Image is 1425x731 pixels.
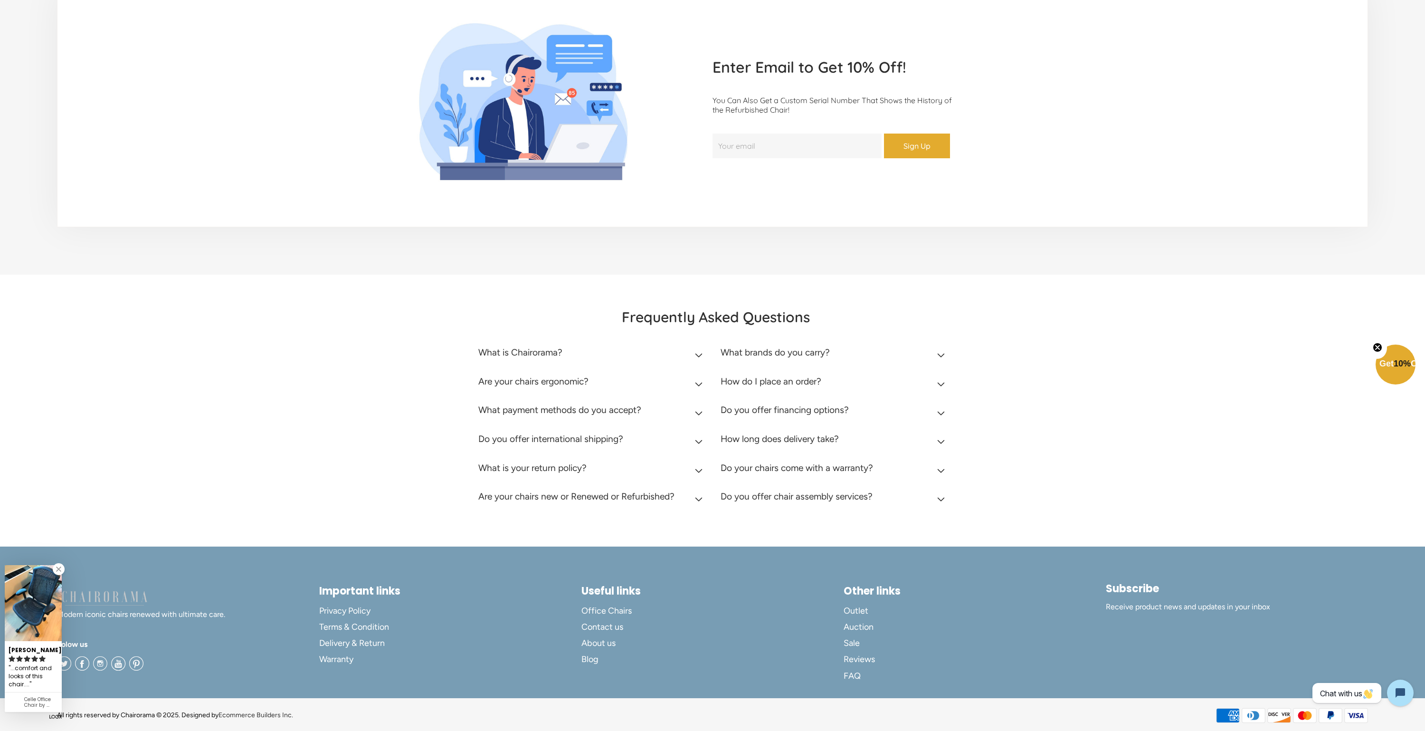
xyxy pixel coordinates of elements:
h2: How long does delivery take? [721,433,839,444]
span: About us [581,638,616,649]
span: Warranty [319,654,353,665]
h2: Useful links [581,585,844,597]
summary: What payment methods do you accept? [478,398,706,427]
a: Reviews [844,652,1106,668]
span: Contact us [581,622,623,633]
summary: What is your return policy? [478,456,706,485]
h2: Do you offer chair assembly services? [721,491,873,502]
a: Blog [581,652,844,668]
h1: Enter Email to Get 10% Off! [712,58,1021,77]
h4: Folow us [57,639,319,650]
span: Blog [581,654,598,665]
summary: Do you offer international shipping? [478,427,706,456]
svg: rating icon full [31,655,38,662]
span: Delivery & Return [319,638,385,649]
h2: What is your return policy? [478,462,587,473]
h2: Do you offer financing options? [721,404,849,415]
span: Outlet [844,606,868,616]
span: Get Off [1379,359,1423,368]
button: Close teaser [1368,337,1387,359]
a: Outlet [844,603,1106,619]
a: Contact us [581,619,844,635]
input: Your email [712,134,882,158]
a: Terms & Condition [319,619,581,635]
summary: Do your chairs come with a warranty? [721,456,949,485]
h2: How do I place an order? [721,376,821,387]
svg: rating icon full [24,655,30,662]
svg: rating icon full [9,655,15,662]
h2: Do you offer international shipping? [478,433,623,444]
span: Reviews [844,654,875,665]
span: Office Chairs [581,606,632,616]
div: Get10%OffClose teaser [1376,346,1415,385]
summary: Do you offer financing options? [721,398,949,427]
svg: rating icon full [16,655,23,662]
span: Sign Up [903,141,931,151]
h2: What is Chairorama? [478,347,562,358]
span: Privacy Policy [319,606,370,616]
a: About us [581,635,844,651]
a: Sale [844,635,1106,651]
h2: Frequently Asked Questions [478,308,953,326]
h2: Other links [844,585,1106,597]
h2: Do your chairs come with a warranty? [721,462,873,473]
a: Privacy Policy [319,603,581,619]
a: Office Chairs [581,603,844,619]
button: Sign Up [884,134,950,158]
img: Jake P. review of Celle Office Chair by Herman Miller (Renewed) [5,565,62,641]
a: FAQ [844,668,1106,684]
div: ...comfort and looks of this chair.... [9,664,58,690]
summary: How long does delivery take? [721,427,949,456]
a: Ecommerce Builders Inc. [218,711,293,719]
h2: Subscribe [1106,582,1368,595]
h2: Are your chairs new or Renewed or Refurbished? [478,491,674,502]
a: Auction [844,619,1106,635]
summary: Are your chairs ergonomic? [478,369,706,398]
a: Delivery & Return [319,635,581,651]
summary: Are your chairs new or Renewed or Refurbished? [478,484,706,513]
span: Terms & Condition [319,622,389,633]
div: [PERSON_NAME] [9,643,58,654]
img: chairorama [57,589,152,606]
p: Receive product news and updates in your inbox [1106,602,1368,612]
span: Sale [844,638,860,649]
h2: What payment methods do you accept? [478,404,641,415]
div: All rights reserved by Chairorama © 2025. Designed by [57,710,293,720]
svg: rating icon full [39,655,46,662]
summary: Do you offer chair assembly services? [721,484,949,513]
span: 10% [1394,359,1411,368]
h2: Are your chairs ergonomic? [478,376,589,387]
h2: Important links [319,585,581,597]
summary: How do I place an order? [721,369,949,398]
div: Celle Office Chair by Herman Miller (Renewed) [24,697,58,708]
a: Warranty [319,652,581,668]
summary: What brands do you carry? [721,340,949,369]
h2: What brands do you carry? [721,347,830,358]
span: FAQ [844,671,861,682]
summary: What is Chairorama? [478,340,706,369]
span: Auction [844,622,874,633]
p: You Can Also Get a Custom Serial Number That Shows the History of the Refurbished Chair! [712,96,1021,115]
